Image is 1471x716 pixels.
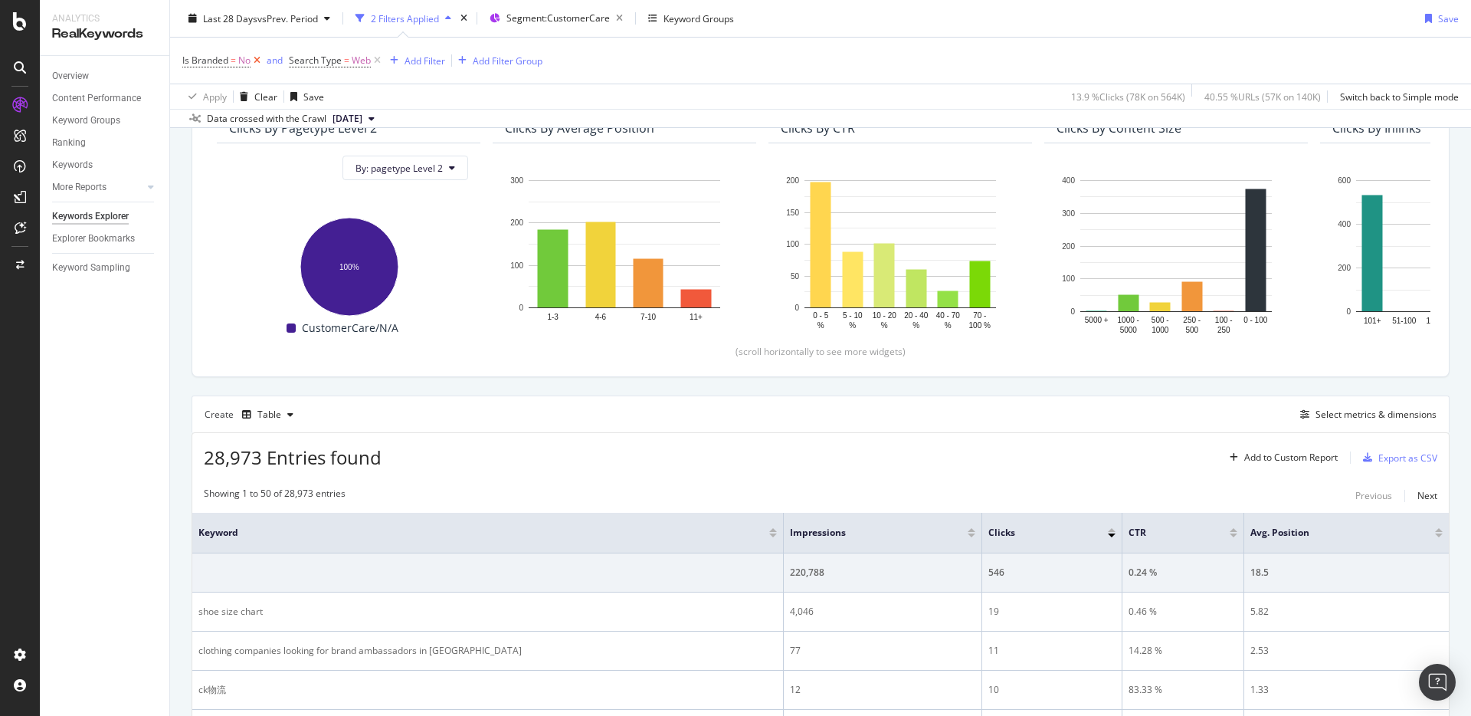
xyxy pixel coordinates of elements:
[52,135,159,151] a: Ranking
[257,11,318,25] span: vs Prev. Period
[642,6,740,31] button: Keyword Groups
[342,156,468,180] button: By: pagetype Level 2
[52,157,159,173] a: Keywords
[781,172,1020,333] svg: A chart.
[1355,489,1392,502] div: Previous
[690,313,703,321] text: 11+
[1243,316,1268,324] text: 0 - 100
[1417,489,1437,502] div: Next
[302,319,398,337] span: CustomerCare/N/A
[52,113,120,129] div: Keyword Groups
[236,402,300,427] button: Table
[1355,487,1392,505] button: Previous
[510,261,523,270] text: 100
[945,321,952,330] text: %
[786,176,799,185] text: 200
[52,179,106,195] div: More Reports
[1129,526,1207,540] span: CTR
[182,6,336,31] button: Last 28 DaysvsPrev. Period
[1062,275,1075,284] text: 100
[505,172,744,333] svg: A chart.
[1378,452,1437,465] div: Export as CSV
[1250,683,1443,697] div: 1.33
[640,313,656,321] text: 7-10
[1062,209,1075,218] text: 300
[1129,566,1237,580] div: 0.24 %
[473,54,542,67] div: Add Filter Group
[254,90,277,103] div: Clear
[813,311,828,320] text: 0 - 5
[284,84,324,109] button: Save
[203,11,257,25] span: Last 28 Days
[1120,326,1138,334] text: 5000
[483,6,629,31] button: Segment:CustomerCare
[904,311,929,320] text: 20 - 40
[988,644,1116,658] div: 11
[791,272,800,281] text: 50
[52,231,135,247] div: Explorer Bookmarks
[52,68,89,84] div: Overview
[204,487,346,505] div: Showing 1 to 50 of 28,973 entries
[790,683,975,697] div: 12
[198,683,777,697] div: ck物流
[849,321,856,330] text: %
[510,219,523,228] text: 200
[1250,605,1443,619] div: 5.82
[207,112,326,126] div: Data crossed with the Crawl
[198,644,777,658] div: clothing companies looking for brand ambassadors in [GEOGRAPHIC_DATA]
[1338,220,1351,228] text: 400
[349,6,457,31] button: 2 Filters Applied
[344,54,349,67] span: =
[1085,316,1109,324] text: 5000 +
[1334,84,1459,109] button: Switch back to Simple mode
[52,157,93,173] div: Keywords
[1392,317,1417,325] text: 51-100
[52,25,157,43] div: RealKeywords
[794,304,799,312] text: 0
[198,605,777,619] div: shoe size chart
[595,313,607,321] text: 4-6
[405,54,445,67] div: Add Filter
[52,135,86,151] div: Ranking
[988,683,1116,697] div: 10
[1364,317,1381,325] text: 101+
[52,113,159,129] a: Keyword Groups
[326,110,381,128] button: [DATE]
[1217,326,1230,334] text: 250
[234,84,277,109] button: Clear
[790,526,945,540] span: Impressions
[52,209,129,225] div: Keywords Explorer
[1338,176,1351,185] text: 600
[1152,326,1169,334] text: 1000
[547,313,559,321] text: 1-3
[52,12,157,25] div: Analytics
[1152,316,1169,324] text: 500 -
[203,90,227,103] div: Apply
[1118,316,1139,324] text: 1000 -
[1062,176,1075,185] text: 400
[510,176,523,185] text: 300
[988,566,1116,580] div: 546
[786,209,799,217] text: 150
[52,231,159,247] a: Explorer Bookmarks
[790,566,975,580] div: 220,788
[969,321,991,330] text: 100 %
[912,321,919,330] text: %
[506,11,610,25] span: Segment: CustomerCare
[52,179,143,195] a: More Reports
[1244,453,1338,462] div: Add to Custom Report
[182,84,227,109] button: Apply
[1057,172,1296,337] svg: A chart.
[1340,90,1459,103] div: Switch back to Simple mode
[1062,242,1075,251] text: 200
[182,54,228,67] span: Is Branded
[519,304,523,312] text: 0
[1346,307,1351,316] text: 0
[371,11,439,25] div: 2 Filters Applied
[1250,526,1412,540] span: Avg. Position
[238,50,251,71] span: No
[229,209,468,319] svg: A chart.
[355,162,443,175] span: By: pagetype Level 2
